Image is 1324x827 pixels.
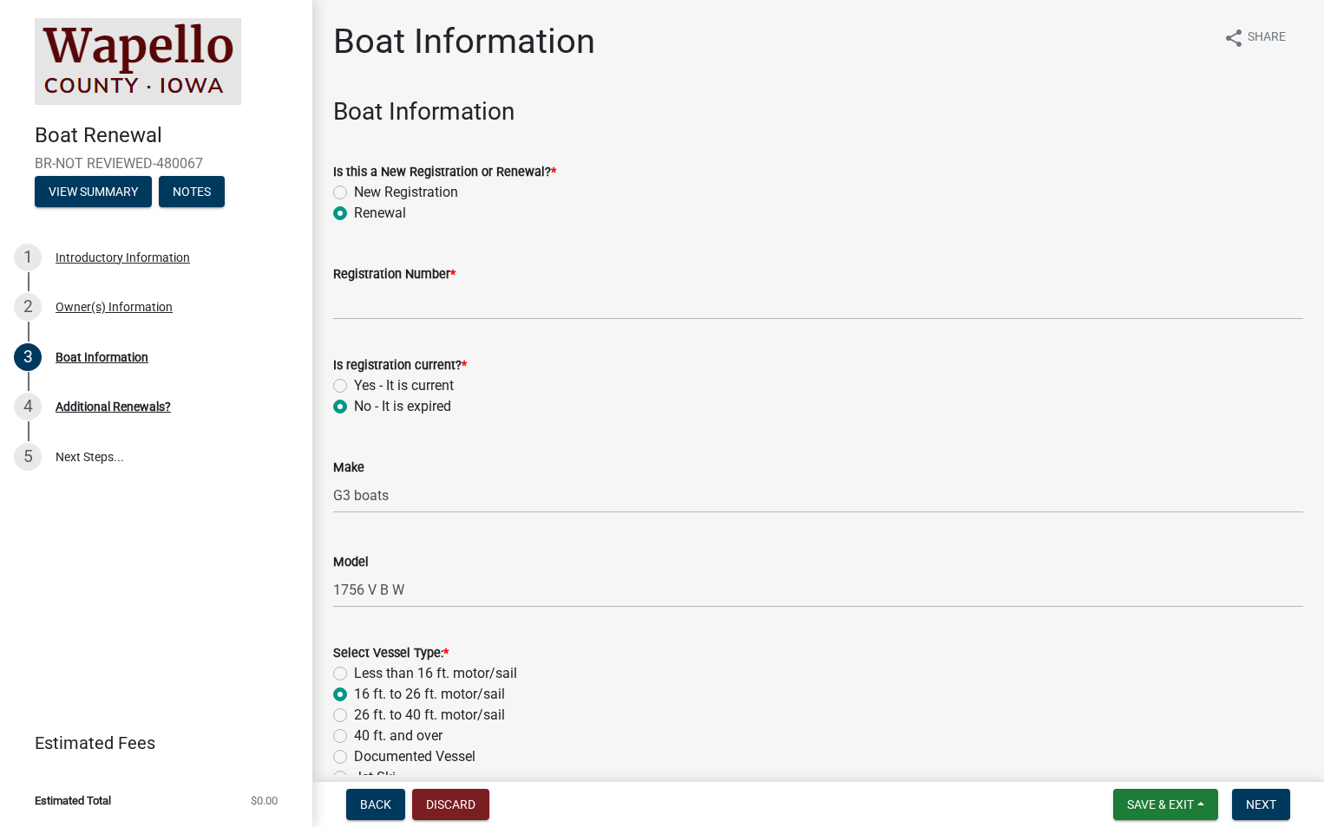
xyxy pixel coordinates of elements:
button: Back [346,789,405,820]
span: Back [360,798,391,811]
wm-modal-confirm: Notes [159,186,225,199]
div: Introductory Information [56,251,190,264]
label: 26 ft. to 40 ft. motor/sail [354,705,505,726]
button: View Summary [35,176,152,207]
h3: Boat Information [333,97,1303,127]
label: Is registration current? [333,360,467,372]
label: Less than 16 ft. motor/sail [354,663,517,684]
span: Save & Exit [1127,798,1194,811]
label: 40 ft. and over [354,726,442,746]
span: Share [1248,28,1286,49]
label: Jet Ski [354,767,396,788]
div: 4 [14,393,42,420]
img: Wapello County, Iowa [35,18,241,105]
div: Boat Information [56,351,148,363]
h4: Boat Renewal [35,123,298,148]
span: Next [1246,798,1276,811]
div: 2 [14,293,42,321]
label: Renewal [354,203,406,224]
div: Owner(s) Information [56,301,173,313]
div: 3 [14,343,42,371]
div: 1 [14,244,42,271]
label: Documented Vessel [354,746,475,767]
a: Estimated Fees [14,726,285,760]
button: Notes [159,176,225,207]
label: 16 ft. to 26 ft. motor/sail [354,684,505,705]
span: BR-NOT REVIEWED-480067 [35,155,278,172]
label: Is this a New Registration or Renewal? [333,166,556,179]
wm-modal-confirm: Summary [35,186,152,199]
button: Save & Exit [1113,789,1218,820]
i: share [1223,28,1244,49]
label: Select Vessel Type: [333,648,449,660]
label: Make [333,462,364,474]
button: Next [1232,789,1290,820]
label: Yes - It is current [354,375,454,396]
div: Additional Renewals? [56,400,171,413]
label: New Registration [354,182,458,203]
span: Estimated Total [35,795,111,806]
label: Model [333,557,369,569]
label: No - It is expired [354,396,451,417]
div: 5 [14,443,42,471]
span: $0.00 [251,795,278,806]
button: Discard [412,789,489,820]
button: shareShare [1209,21,1300,55]
label: Registration Number [333,269,456,281]
h1: Boat Information [333,21,595,62]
